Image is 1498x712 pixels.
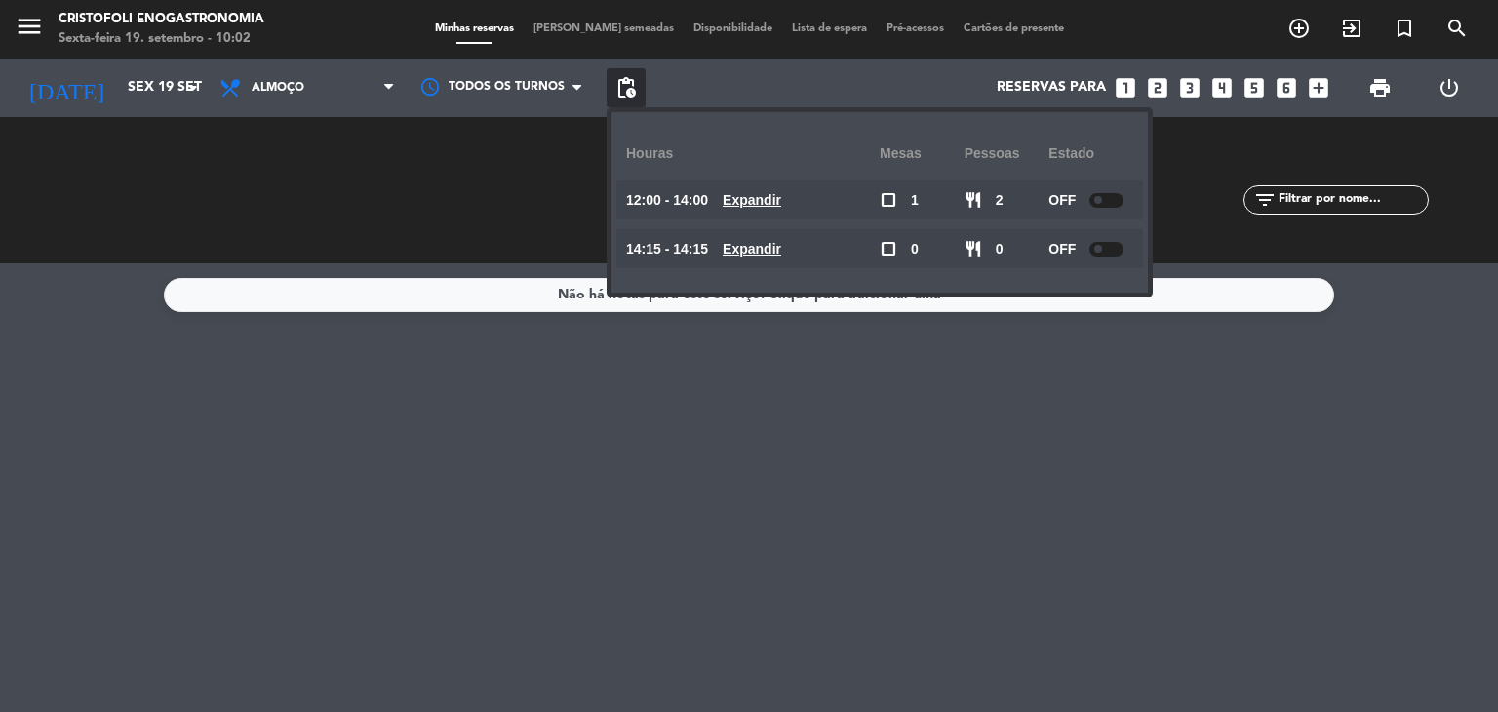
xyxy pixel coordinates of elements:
div: Houras [626,127,880,180]
span: 2 [996,189,1004,212]
span: 0 [911,238,919,260]
span: 12:00 - 14:00 [626,189,708,212]
span: print [1368,76,1392,99]
span: Disponibilidade [684,23,782,34]
span: restaurant [965,240,982,257]
span: 1 [911,189,919,212]
div: Não há notas para este serviço. Clique para adicionar uma [558,284,941,306]
span: Minhas reservas [425,23,524,34]
div: Estado [1048,127,1133,180]
span: restaurant [965,191,982,209]
span: Cartões de presente [954,23,1074,34]
div: pessoas [965,127,1049,180]
div: Cristofoli Enogastronomia [59,10,264,29]
button: menu [15,12,44,48]
span: OFF [1048,189,1076,212]
span: Lista de espera [782,23,877,34]
span: Reservas para [997,80,1106,96]
div: Sexta-feira 19. setembro - 10:02 [59,29,264,49]
i: looks_one [1113,75,1138,100]
span: OFF [1048,238,1076,260]
span: Almoço [252,81,304,95]
div: Mesas [880,127,965,180]
i: [DATE] [15,66,118,109]
span: Pré-acessos [877,23,954,34]
i: add_box [1306,75,1331,100]
i: arrow_drop_down [181,76,205,99]
span: 14:15 - 14:15 [626,238,708,260]
span: 0 [996,238,1004,260]
i: add_circle_outline [1287,17,1311,40]
u: Expandir [723,192,781,208]
span: check_box_outline_blank [880,191,897,209]
input: Filtrar por nome... [1277,189,1428,211]
span: check_box_outline_blank [880,240,897,257]
i: exit_to_app [1340,17,1363,40]
span: pending_actions [614,76,638,99]
div: LOG OUT [1414,59,1483,117]
i: looks_4 [1209,75,1235,100]
i: search [1445,17,1469,40]
i: looks_two [1145,75,1170,100]
i: turned_in_not [1393,17,1416,40]
i: looks_6 [1274,75,1299,100]
i: looks_5 [1242,75,1267,100]
i: power_settings_new [1438,76,1461,99]
i: filter_list [1253,188,1277,212]
i: looks_3 [1177,75,1202,100]
i: menu [15,12,44,41]
u: Expandir [723,241,781,257]
span: [PERSON_NAME] semeadas [524,23,684,34]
